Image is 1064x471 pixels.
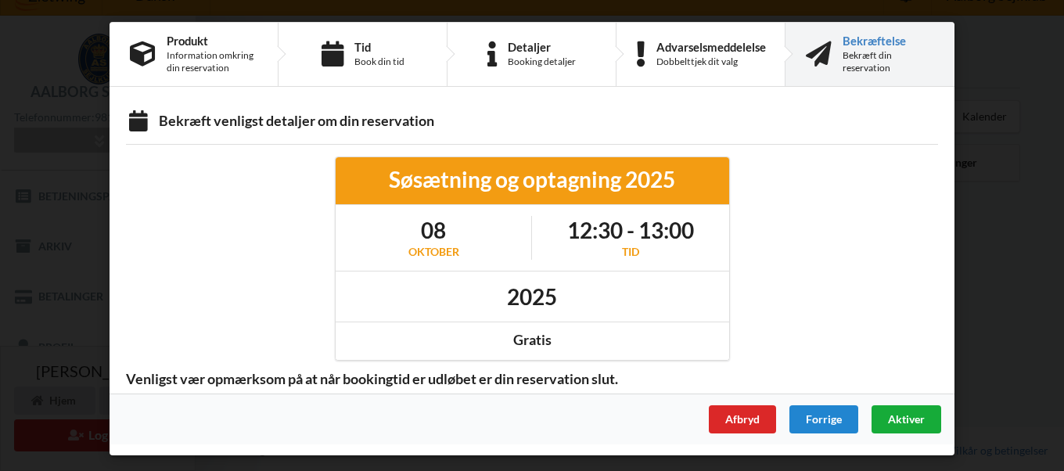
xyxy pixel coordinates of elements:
[507,282,557,311] h1: 2025
[126,112,938,133] div: Bekræft venligst detaljer om din reservation
[843,34,934,47] div: Bekræftelse
[354,56,404,68] div: Book din tid
[408,244,459,260] div: oktober
[789,405,858,433] div: Forrige
[347,331,718,349] div: Gratis
[567,216,694,244] h1: 12:30 - 13:00
[354,41,404,53] div: Tid
[709,405,776,433] div: Afbryd
[167,34,257,47] div: Produkt
[408,216,459,244] h1: 08
[656,56,766,68] div: Dobbelttjek dit valg
[508,41,576,53] div: Detaljer
[888,412,925,426] span: Aktiver
[567,244,694,260] div: Tid
[115,370,629,388] span: Venligst vær opmærksom på at når bookingtid er udløbet er din reservation slut.
[843,49,934,74] div: Bekræft din reservation
[508,56,576,68] div: Booking detaljer
[347,165,718,193] div: Søsætning og optagning 2025
[656,41,766,53] div: Advarselsmeddelelse
[167,49,257,74] div: Information omkring din reservation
